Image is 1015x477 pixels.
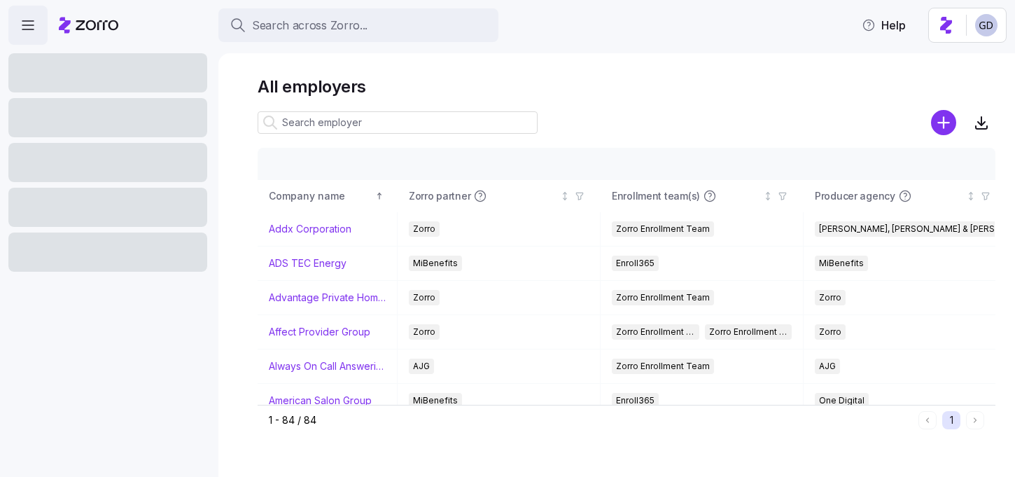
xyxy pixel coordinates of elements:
[918,411,937,429] button: Previous page
[819,290,841,305] span: Zorro
[398,180,601,212] th: Zorro partnerNot sorted
[258,180,398,212] th: Company nameSorted ascending
[612,189,700,203] span: Enrollment team(s)
[269,291,386,305] a: Advantage Private Home Care
[804,180,1007,212] th: Producer agencyNot sorted
[258,76,995,97] h1: All employers
[862,17,906,34] span: Help
[763,191,773,201] div: Not sorted
[413,324,435,340] span: Zorro
[269,413,913,427] div: 1 - 84 / 84
[942,411,960,429] button: 1
[819,393,864,408] span: One Digital
[218,8,498,42] button: Search across Zorro...
[601,180,804,212] th: Enrollment team(s)Not sorted
[269,359,386,373] a: Always On Call Answering Service
[269,188,372,204] div: Company name
[413,290,435,305] span: Zorro
[269,394,372,408] a: American Salon Group
[258,111,538,134] input: Search employer
[409,189,470,203] span: Zorro partner
[413,393,458,408] span: MiBenefits
[931,110,956,135] svg: add icon
[269,222,351,236] a: Addx Corporation
[616,256,654,271] span: Enroll365
[616,324,695,340] span: Zorro Enrollment Team
[819,256,864,271] span: MiBenefits
[374,191,384,201] div: Sorted ascending
[966,191,976,201] div: Not sorted
[819,324,841,340] span: Zorro
[815,189,895,203] span: Producer agency
[616,359,710,374] span: Zorro Enrollment Team
[616,393,654,408] span: Enroll365
[819,359,836,374] span: AJG
[269,256,346,270] a: ADS TEC Energy
[709,324,788,340] span: Zorro Enrollment Experts
[616,221,710,237] span: Zorro Enrollment Team
[252,17,367,34] span: Search across Zorro...
[413,221,435,237] span: Zorro
[975,14,997,36] img: 68a7f73c8a3f673b81c40441e24bb121
[413,256,458,271] span: MiBenefits
[269,325,370,339] a: Affect Provider Group
[850,11,917,39] button: Help
[966,411,984,429] button: Next page
[413,359,430,374] span: AJG
[616,290,710,305] span: Zorro Enrollment Team
[560,191,570,201] div: Not sorted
